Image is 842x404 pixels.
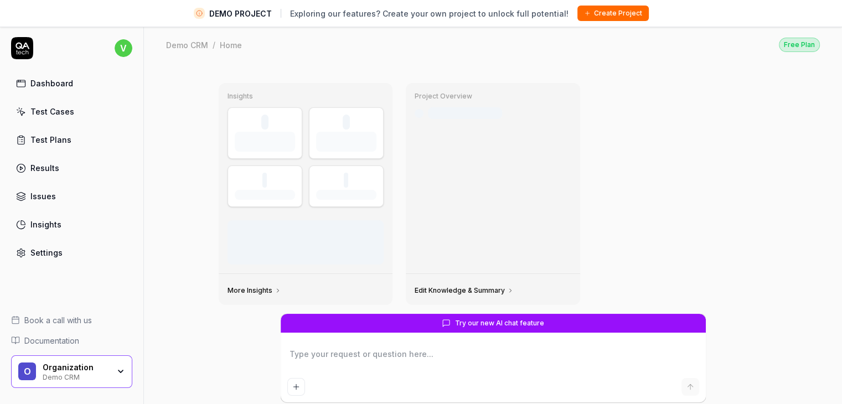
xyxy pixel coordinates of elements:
div: Issues [30,190,56,202]
div: 0 [343,115,350,130]
div: - [262,173,267,188]
div: Test Cases [30,106,74,117]
button: Add attachment [287,378,305,396]
a: Edit Knowledge & Summary [415,286,514,295]
a: More Insights [228,286,281,295]
span: Documentation [24,335,79,346]
div: Test Executions (last 30 days) [235,132,295,152]
div: Free Plan [779,38,820,52]
span: Try our new AI chat feature [455,318,544,328]
div: Organization [43,362,109,372]
div: 0 [261,115,268,130]
button: OOrganizationDemo CRM [11,355,132,389]
span: DEMO PROJECT [209,8,272,19]
span: v [115,39,132,57]
a: Dashboard [11,72,132,94]
div: Demo CRM [43,372,109,381]
a: Book a call with us [11,314,132,326]
span: O [18,362,36,380]
div: Avg Duration [316,190,376,200]
a: Issues [11,185,132,207]
a: Results [11,157,132,179]
div: Insights [30,219,61,230]
div: Test Plans [30,134,71,146]
span: Exploring our features? Create your own project to unlock full potential! [290,8,569,19]
div: - [344,173,348,188]
a: Insights [11,214,132,235]
button: Free Plan [779,37,820,52]
div: Dashboard [30,77,73,89]
button: v [115,37,132,59]
span: Book a call with us [24,314,92,326]
div: Demo CRM [166,39,208,50]
div: Results [30,162,59,174]
div: / [213,39,215,50]
div: Settings [30,247,63,258]
div: Last crawled [DATE] [428,107,502,119]
a: Test Plans [11,129,132,151]
div: Home [220,39,242,50]
div: Success Rate [235,190,295,200]
a: Test Cases [11,101,132,122]
h3: Insights [228,92,384,101]
a: Settings [11,242,132,263]
h3: Project Overview [415,92,571,101]
div: Test Cases (enabled) [316,132,376,152]
button: Create Project [577,6,649,21]
a: Documentation [11,335,132,346]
